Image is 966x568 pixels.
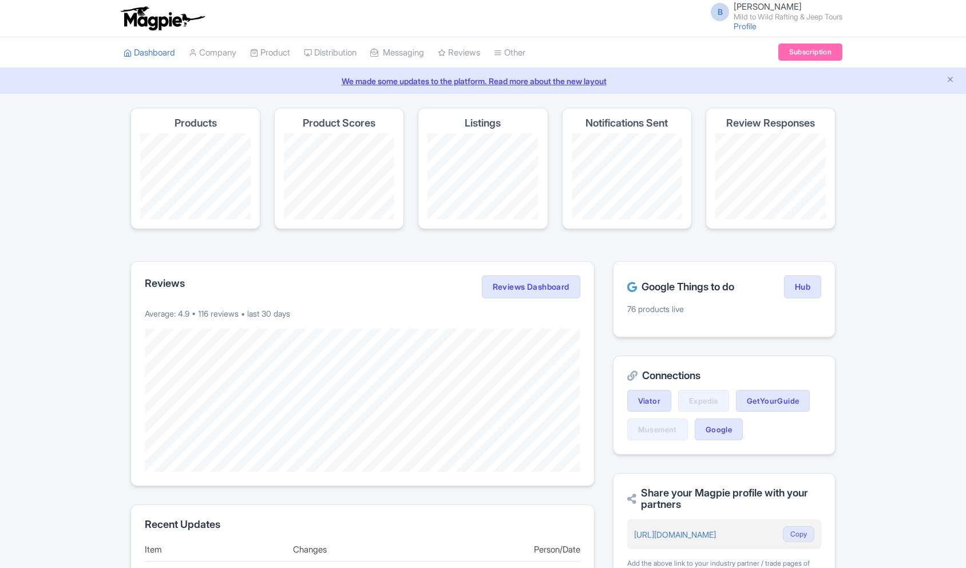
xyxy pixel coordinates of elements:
a: Reviews [438,37,480,69]
h4: Listings [465,117,501,129]
span: [PERSON_NAME] [734,1,802,12]
div: Person/Date [441,543,580,557]
button: Copy [783,526,814,542]
button: Close announcement [946,74,955,87]
a: Other [494,37,525,69]
h4: Products [175,117,217,129]
small: Mild to Wild Rafting & Jeep Tours [734,13,842,21]
a: Product [250,37,290,69]
h2: Google Things to do [627,281,734,293]
a: Hub [784,275,821,298]
img: logo-ab69f6fb50320c5b225c76a69d11143b.png [118,6,207,31]
a: Reviews Dashboard [482,275,580,298]
div: Changes [293,543,432,557]
h2: Reviews [145,278,185,289]
p: 76 products live [627,303,821,315]
h2: Recent Updates [145,519,580,530]
h4: Notifications Sent [585,117,668,129]
h4: Product Scores [303,117,375,129]
p: Average: 4.9 • 116 reviews • last 30 days [145,307,580,319]
span: B [711,3,729,21]
a: Musement [627,419,688,440]
a: Viator [627,390,671,412]
a: We made some updates to the platform. Read more about the new layout [7,75,959,87]
a: Company [189,37,236,69]
a: [URL][DOMAIN_NAME] [634,530,716,539]
a: GetYourGuide [736,390,810,412]
a: Google [695,419,743,440]
h4: Review Responses [726,117,815,129]
a: Dashboard [124,37,175,69]
a: Profile [734,21,757,31]
h2: Share your Magpie profile with your partners [627,487,821,510]
div: Item [145,543,284,557]
a: Expedia [678,390,729,412]
a: Messaging [370,37,424,69]
a: B [PERSON_NAME] Mild to Wild Rafting & Jeep Tours [704,2,842,21]
h2: Connections [627,370,821,381]
a: Subscription [778,44,842,61]
a: Distribution [304,37,357,69]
